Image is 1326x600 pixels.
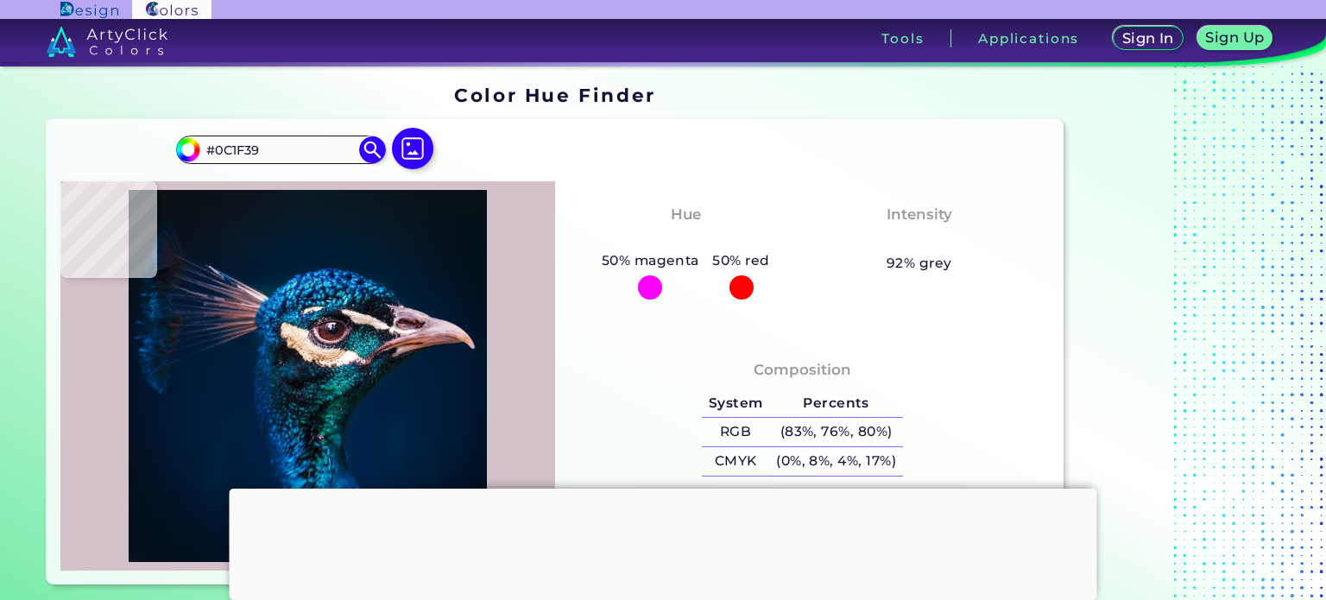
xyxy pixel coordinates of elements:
a: Sign Up [1201,28,1269,49]
h5: Sign In [1124,32,1171,45]
h4: Composition [754,357,851,382]
h3: Tools [881,32,924,45]
h4: Intensity [887,202,952,227]
h5: RGB [702,418,769,446]
img: icon search [359,136,385,162]
h5: 50% magenta [595,249,706,272]
h3: Applications [978,32,1079,45]
h5: 92% grey [887,252,952,275]
h3: Almost None [858,230,980,250]
a: Sign In [1116,28,1180,49]
h5: CMYK [702,447,769,476]
h5: System [702,389,769,418]
img: icon picture [392,128,433,169]
img: ArtyClick Design logo [60,2,118,18]
iframe: Advertisement [230,489,1097,596]
h3: Magenta-Red [624,230,748,250]
iframe: Advertisement [1070,79,1286,592]
h5: 50% red [706,249,777,272]
h5: (83%, 76%, 80%) [769,418,902,446]
h1: Color Hue Finder [454,82,655,108]
img: img_pavlin.jpg [69,190,546,563]
input: type color.. [200,138,361,161]
h5: Sign Up [1208,31,1261,44]
img: logo_artyclick_colors_white.svg [47,26,168,57]
h5: Percents [769,389,902,418]
h5: (0%, 8%, 4%, 17%) [769,447,902,476]
h4: Hue [671,202,701,227]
